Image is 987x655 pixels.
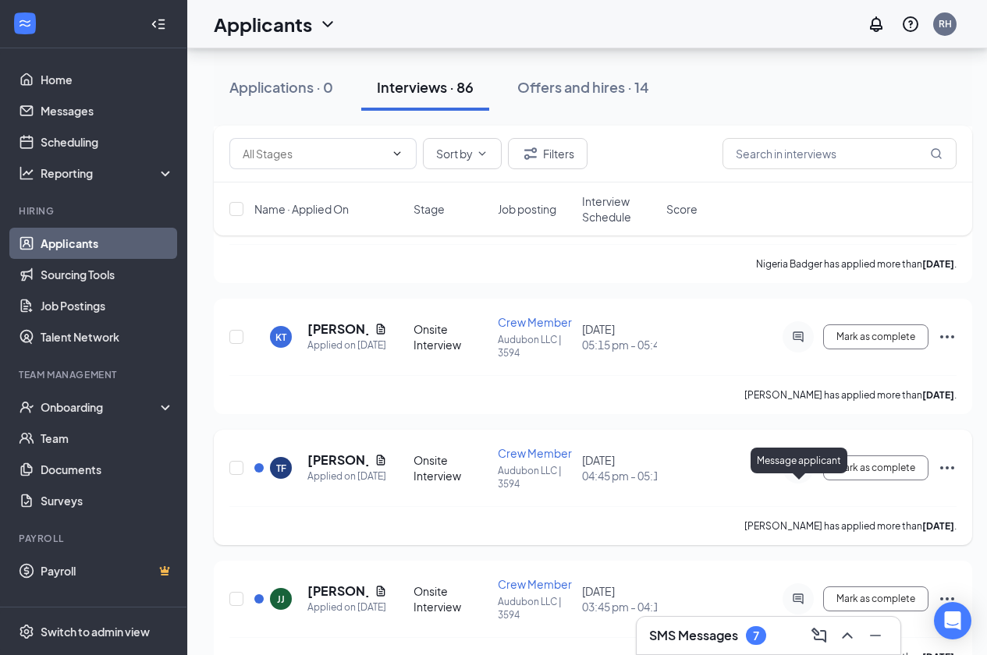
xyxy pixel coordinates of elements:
[41,290,174,321] a: Job Postings
[307,600,387,615] div: Applied on [DATE]
[521,144,540,163] svg: Filter
[19,532,171,545] div: Payroll
[836,462,915,473] span: Mark as complete
[498,201,556,217] span: Job posting
[276,462,286,475] div: TF
[214,11,312,37] h1: Applicants
[436,148,473,159] span: Sort by
[582,193,657,225] span: Interview Schedule
[838,626,857,645] svg: ChevronUp
[508,138,588,169] button: Filter Filters
[307,338,387,353] div: Applied on [DATE]
[41,126,174,158] a: Scheduling
[41,485,174,516] a: Surveys
[836,331,915,342] span: Mark as complete
[41,259,174,290] a: Sourcing Tools
[19,204,171,218] div: Hiring
[41,399,161,415] div: Onboarding
[582,321,657,352] div: [DATE]
[823,324,928,349] button: Mark as complete
[666,201,698,217] span: Score
[41,423,174,454] a: Team
[582,583,657,614] div: [DATE]
[307,582,368,600] h5: [PERSON_NAME]'[PERSON_NAME]
[41,228,174,259] a: Applicants
[41,555,174,586] a: PayrollCrown
[751,448,847,473] div: Message applicant
[41,165,175,181] div: Reporting
[414,201,445,217] span: Stage
[498,595,573,621] p: Audubon LLC | 3594
[756,257,957,271] p: Nigeria Badger has applied more than .
[922,520,954,532] b: [DATE]
[498,464,573,490] p: Audubon LLC | 3594
[922,389,954,401] b: [DATE]
[823,586,928,611] button: Mark as complete
[498,315,572,329] span: Crew Member
[498,333,573,359] p: Audubon LLC | 3594
[649,627,738,644] h3: SMS Messages
[307,451,368,469] h5: [PERSON_NAME]
[375,323,387,335] svg: Document
[414,452,488,483] div: Onsite Interview
[423,138,502,169] button: Sort byChevronDown
[938,327,957,346] svg: Ellipses
[789,593,808,605] svg: ActiveChat
[744,388,957,402] p: [PERSON_NAME] has applied more than .
[807,623,832,648] button: ComposeMessage
[722,138,957,169] input: Search in interviews
[307,320,368,338] h5: [PERSON_NAME]
[151,16,166,32] svg: Collapse
[789,331,808,343] svg: ActiveChat
[243,145,385,162] input: All Stages
[41,454,174,485] a: Documents
[922,258,954,270] b: [DATE]
[901,15,920,34] svg: QuestionInfo
[17,16,33,31] svg: WorkstreamLogo
[476,147,488,160] svg: ChevronDown
[391,147,403,160] svg: ChevronDown
[867,15,886,34] svg: Notifications
[19,399,34,415] svg: UserCheck
[866,626,885,645] svg: Minimize
[41,321,174,352] a: Talent Network
[753,629,759,643] div: 7
[810,626,829,645] svg: ComposeMessage
[498,577,572,591] span: Crew Member
[41,64,174,95] a: Home
[275,331,286,344] div: KT
[582,468,657,483] span: 04:45 pm - 05:15 pm
[277,593,285,606] div: JJ
[863,623,888,648] button: Minimize
[229,77,333,97] div: Applications · 0
[939,17,952,30] div: RH
[934,602,971,639] div: Open Intercom Messenger
[744,519,957,533] p: [PERSON_NAME] has applied more than .
[375,454,387,466] svg: Document
[517,77,649,97] div: Offers and hires · 14
[938,589,957,608] svg: Ellipses
[836,593,915,604] span: Mark as complete
[19,368,171,381] div: Team Management
[823,455,928,480] button: Mark as complete
[41,624,150,639] div: Switch to admin view
[414,321,488,352] div: Onsite Interview
[582,599,657,614] span: 03:45 pm - 04:15 pm
[375,585,387,597] svg: Document
[377,77,474,97] div: Interviews · 86
[498,446,572,460] span: Crew Member
[318,15,337,34] svg: ChevronDown
[307,469,387,484] div: Applied on [DATE]
[41,95,174,126] a: Messages
[930,147,943,160] svg: MagnifyingGlass
[19,165,34,181] svg: Analysis
[19,624,34,639] svg: Settings
[835,623,860,648] button: ChevronUp
[414,583,488,614] div: Onsite Interview
[582,452,657,483] div: [DATE]
[254,201,349,217] span: Name · Applied On
[938,458,957,477] svg: Ellipses
[582,337,657,352] span: 05:15 pm - 05:45 pm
